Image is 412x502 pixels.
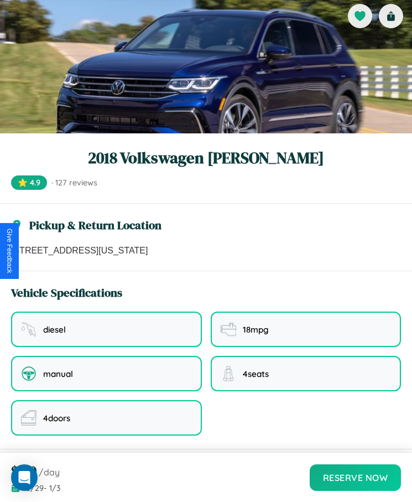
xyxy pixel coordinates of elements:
div: Open Intercom Messenger [11,464,38,491]
span: diesel [43,324,66,335]
img: doors [21,410,36,426]
span: manual [43,369,73,379]
img: fuel efficiency [221,322,236,337]
h3: Vehicle Specifications [11,284,122,301]
span: · 127 reviews [51,178,97,188]
span: 4 doors [43,413,70,423]
span: /day [39,467,60,478]
span: $ 120 [11,462,36,480]
h1: 2018 Volkswagen [PERSON_NAME] [11,147,401,169]
h3: Pickup & Return Location [29,217,161,233]
img: fuel type [21,322,36,337]
span: 12 / 29 - 1 / 3 [23,483,61,493]
span: 18 mpg [243,324,269,335]
span: 4 seats [243,369,269,379]
img: seating [221,366,236,381]
div: Give Feedback [6,229,13,273]
span: ⭐ 4.9 [11,175,47,190]
button: Reserve Now [310,464,401,491]
p: [STREET_ADDRESS][US_STATE] [11,244,401,257]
